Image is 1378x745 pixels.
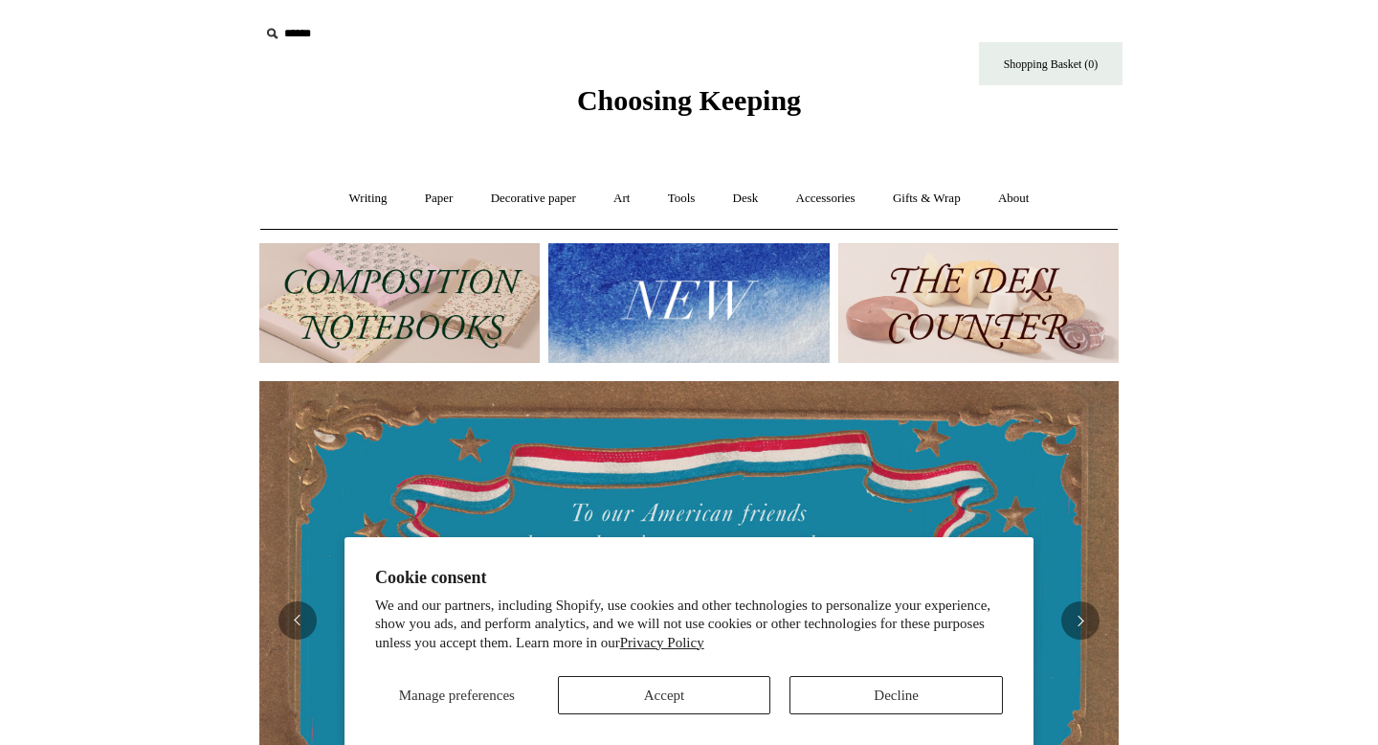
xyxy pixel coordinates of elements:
[1061,601,1100,640] button: Next
[375,568,1003,588] h2: Cookie consent
[577,100,801,113] a: Choosing Keeping
[332,173,405,224] a: Writing
[789,676,1003,714] button: Decline
[981,173,1047,224] a: About
[979,42,1122,85] a: Shopping Basket (0)
[278,601,317,640] button: Previous
[838,243,1119,363] img: The Deli Counter
[651,173,713,224] a: Tools
[375,597,1003,653] p: We and our partners, including Shopify, use cookies and other technologies to personalize your ex...
[399,688,515,703] span: Manage preferences
[577,84,801,116] span: Choosing Keeping
[779,173,873,224] a: Accessories
[876,173,978,224] a: Gifts & Wrap
[259,243,540,363] img: 202302 Composition ledgers.jpg__PID:69722ee6-fa44-49dd-a067-31375e5d54ec
[375,676,539,714] button: Manage preferences
[474,173,593,224] a: Decorative paper
[558,676,771,714] button: Accept
[548,243,829,363] img: New.jpg__PID:f73bdf93-380a-4a35-bcfe-7823039498e1
[716,173,776,224] a: Desk
[408,173,471,224] a: Paper
[620,635,704,650] a: Privacy Policy
[596,173,647,224] a: Art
